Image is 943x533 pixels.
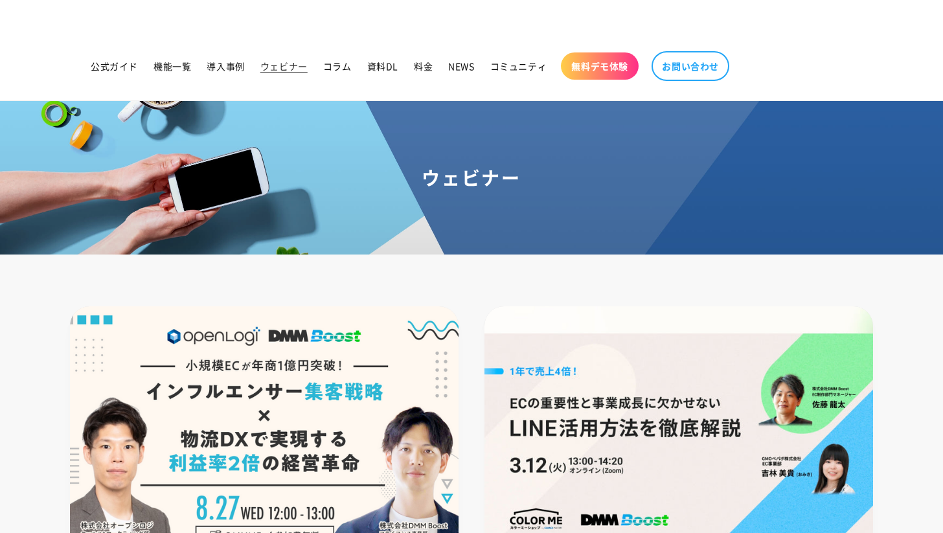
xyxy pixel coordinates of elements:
[490,60,547,72] span: コミュニティ
[323,60,352,72] span: コラム
[571,60,628,72] span: 無料デモ体験
[440,52,482,80] a: NEWS
[367,60,398,72] span: 資料DL
[253,52,315,80] a: ウェビナー
[406,52,440,80] a: 料金
[561,52,639,80] a: 無料デモ体験
[315,52,359,80] a: コラム
[207,60,244,72] span: 導入事例
[652,51,729,81] a: お問い合わせ
[414,60,433,72] span: 料金
[91,60,138,72] span: 公式ガイド
[16,166,927,189] h1: ウェビナー
[448,60,474,72] span: NEWS
[83,52,146,80] a: 公式ガイド
[199,52,252,80] a: 導入事例
[483,52,555,80] a: コミュニティ
[662,60,719,72] span: お問い合わせ
[153,60,191,72] span: 機能一覧
[260,60,308,72] span: ウェビナー
[146,52,199,80] a: 機能一覧
[359,52,406,80] a: 資料DL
